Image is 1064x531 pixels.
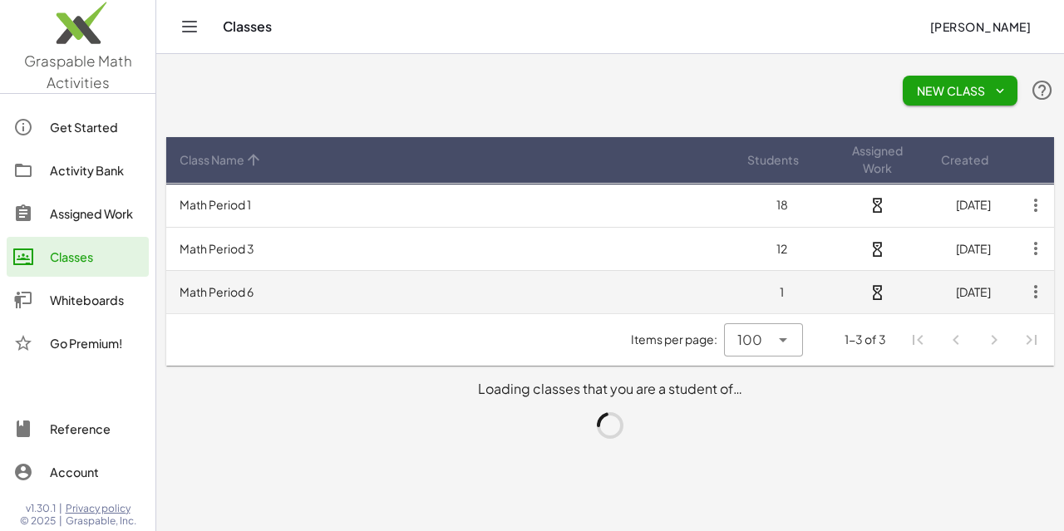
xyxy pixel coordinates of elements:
td: [DATE] [925,270,1021,313]
a: Assigned Work [7,194,149,234]
div: Go Premium! [50,333,142,353]
span: Graspable, Inc. [66,514,136,528]
span: [PERSON_NAME] [929,19,1031,34]
a: Account [7,452,149,492]
a: Privacy policy [66,502,136,515]
td: [DATE] [925,227,1021,270]
button: New Class [903,76,1017,106]
td: Math Period 1 [166,184,734,227]
a: Classes [7,237,149,277]
span: | [59,514,62,528]
a: Whiteboards [7,280,149,320]
button: [PERSON_NAME] [916,12,1044,42]
span: 100 [737,330,762,350]
div: Reference [50,419,142,439]
div: Assigned Work [50,204,142,224]
div: Get Started [50,117,142,137]
span: v1.30.1 [26,502,56,515]
span: Students [747,151,799,169]
span: | [59,502,62,515]
td: [DATE] [925,184,1021,227]
a: Get Started [7,107,149,147]
div: Loading classes that you are a student of… [180,379,1041,439]
span: Graspable Math Activities [24,52,132,91]
td: 18 [734,184,830,227]
span: © 2025 [20,514,56,528]
td: Math Period 6 [166,270,734,313]
td: 12 [734,227,830,270]
span: Assigned Work [843,142,912,177]
div: 1-3 of 3 [845,331,886,348]
div: Activity Bank [50,160,142,180]
span: Created [941,151,988,169]
span: Class Name [180,151,244,169]
div: Classes [50,247,142,267]
td: 1 [734,270,830,313]
span: New Class [916,83,1004,98]
td: Math Period 3 [166,227,734,270]
a: Activity Bank [7,150,149,190]
span: Items per page: [631,331,724,348]
button: Toggle navigation [176,13,203,40]
a: Reference [7,409,149,449]
div: Whiteboards [50,290,142,310]
div: Account [50,462,142,482]
nav: Pagination Navigation [899,321,1051,359]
